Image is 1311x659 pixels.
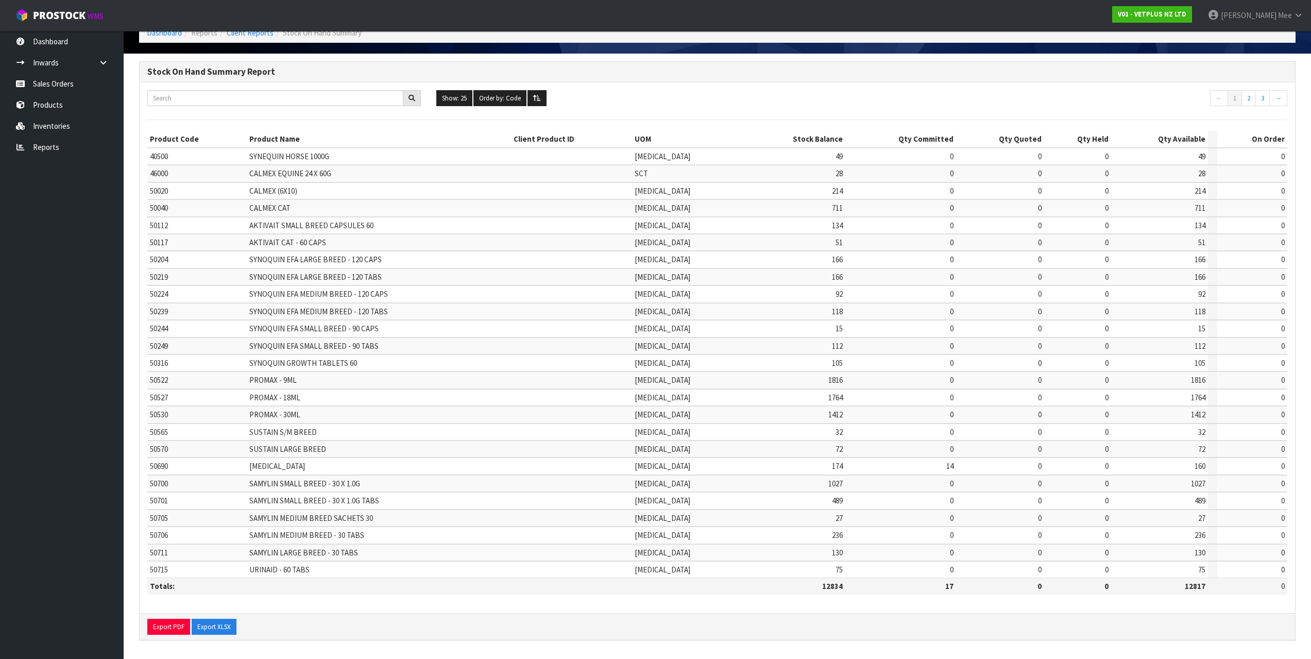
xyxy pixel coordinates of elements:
th: Stock Balance [744,131,845,147]
span: 50690 [150,461,168,471]
span: 1816 [828,375,843,385]
span: 0 [950,479,954,488]
span: 0 [1281,238,1285,247]
button: Show: 25 [436,90,472,107]
span: 0 [950,186,954,196]
span: 0 [950,168,954,178]
span: 15 [1198,324,1205,333]
span: 50701 [150,496,168,505]
span: 105 [832,358,843,368]
span: 0 [1038,151,1042,161]
span: 134 [832,221,843,230]
strong: Totals: [150,581,175,591]
span: 166 [832,272,843,282]
span: SYNOQUIN EFA MEDIUM BREED - 120 CAPS [249,289,388,299]
span: 134 [1195,221,1205,230]
span: SYNEQUIN HORSE 1000G [249,151,329,161]
span: 75 [1198,565,1205,574]
th: Product Name [247,131,511,147]
span: 118 [832,307,843,316]
span: 50219 [150,272,168,282]
span: 112 [1195,341,1205,351]
span: SYNOQUIN EFA SMALL BREED - 90 TABS [249,341,379,351]
span: 0 [1038,565,1042,574]
span: [MEDICAL_DATA] [635,479,690,488]
span: 0 [950,289,954,299]
span: 0 [1038,186,1042,196]
span: SAMYLIN SMALL BREED - 30 X 1.0G [249,479,360,488]
span: [MEDICAL_DATA] [635,565,690,574]
span: 0 [1105,410,1109,419]
span: SYNOQUIN EFA LARGE BREED - 120 CAPS [249,255,382,264]
span: 0 [950,375,954,385]
span: 32 [1198,427,1205,437]
span: 0 [1038,255,1042,264]
span: 40500 [150,151,168,161]
span: 0 [1281,168,1285,178]
span: 214 [832,186,843,196]
span: [MEDICAL_DATA] [635,461,690,471]
span: PROMAX - 18ML [249,393,300,402]
span: 50204 [150,255,168,264]
span: [MEDICAL_DATA] [635,341,690,351]
span: 236 [1195,530,1205,540]
span: 0 [950,444,954,454]
span: 0 [1105,530,1109,540]
small: WMS [88,11,104,21]
span: [MEDICAL_DATA] [635,393,690,402]
span: 28 [1198,168,1205,178]
span: [MEDICAL_DATA] [635,324,690,333]
span: 50239 [150,307,168,316]
span: 32 [836,427,843,437]
span: 0 [1281,393,1285,402]
span: 0 [1105,341,1109,351]
span: [PERSON_NAME] [1221,10,1276,20]
span: 50527 [150,393,168,402]
span: 50565 [150,427,168,437]
span: 0 [950,530,954,540]
span: 0 [1105,548,1109,557]
span: SYNOQUIN GROWTH TABLETS 60 [249,358,357,368]
span: 51 [1198,238,1205,247]
span: 0 [1038,393,1042,402]
span: 50706 [150,530,168,540]
span: 0 [1038,513,1042,523]
th: Product Code [147,131,247,147]
span: 50530 [150,410,168,419]
span: SAMYLIN MEDIUM BREED SACHETS 30 [249,513,373,523]
span: 0 [950,221,954,230]
span: CALMEX (6X10) [249,186,297,196]
span: SYNOQUIN EFA SMALL BREED - 90 CAPS [249,324,379,333]
a: 2 [1241,90,1256,107]
span: PROMAX - 9ML [249,375,297,385]
span: 0 [950,427,954,437]
span: 27 [1198,513,1205,523]
span: 0 [950,513,954,523]
span: 0 [1281,255,1285,264]
span: [MEDICAL_DATA] [635,410,690,419]
span: 0 [1038,203,1042,213]
button: Export PDF [147,619,190,635]
span: 0 [1105,427,1109,437]
span: 489 [1195,496,1205,505]
span: 50522 [150,375,168,385]
button: Export XLSX [192,619,236,635]
span: 166 [1195,272,1205,282]
th: Qty Available [1111,131,1207,147]
span: 72 [1198,444,1205,454]
span: 0 [1038,410,1042,419]
span: [MEDICAL_DATA] [635,272,690,282]
span: 50020 [150,186,168,196]
span: 50711 [150,548,168,557]
span: [MEDICAL_DATA] [635,358,690,368]
span: 0 [1038,358,1042,368]
span: 166 [1195,255,1205,264]
span: 0 [1105,307,1109,316]
span: SAMYLIN MEDIUM BREED - 30 TABS [249,530,364,540]
span: 174 [832,461,843,471]
span: [MEDICAL_DATA] [635,289,690,299]
span: [MEDICAL_DATA] [635,444,690,454]
span: 14 [946,461,954,471]
span: 50316 [150,358,168,368]
input: Search [147,90,403,106]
